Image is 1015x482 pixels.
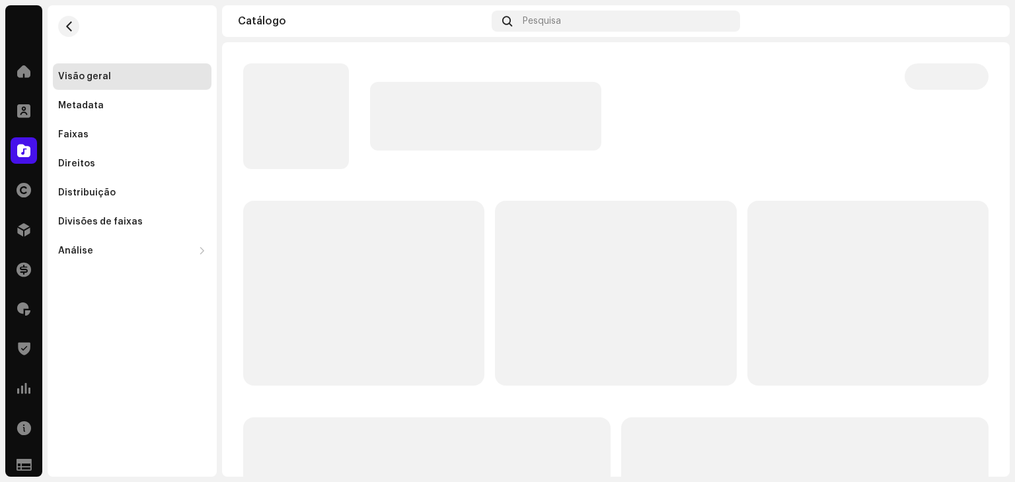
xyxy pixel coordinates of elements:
[58,100,104,111] div: Metadata
[523,16,561,26] span: Pesquisa
[238,16,486,26] div: Catálogo
[58,129,89,140] div: Faixas
[58,71,111,82] div: Visão geral
[58,188,116,198] div: Distribuição
[53,92,211,119] re-m-nav-item: Metadata
[53,63,211,90] re-m-nav-item: Visão geral
[58,217,143,227] div: Divisões de faixas
[58,158,95,169] div: Direitos
[53,238,211,264] re-m-nav-dropdown: Análise
[53,151,211,177] re-m-nav-item: Direitos
[53,180,211,206] re-m-nav-item: Distribuição
[973,11,994,32] img: d5fcb490-8619-486f-abee-f37e7aa619ed
[58,246,93,256] div: Análise
[53,209,211,235] re-m-nav-item: Divisões de faixas
[53,121,211,148] re-m-nav-item: Faixas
